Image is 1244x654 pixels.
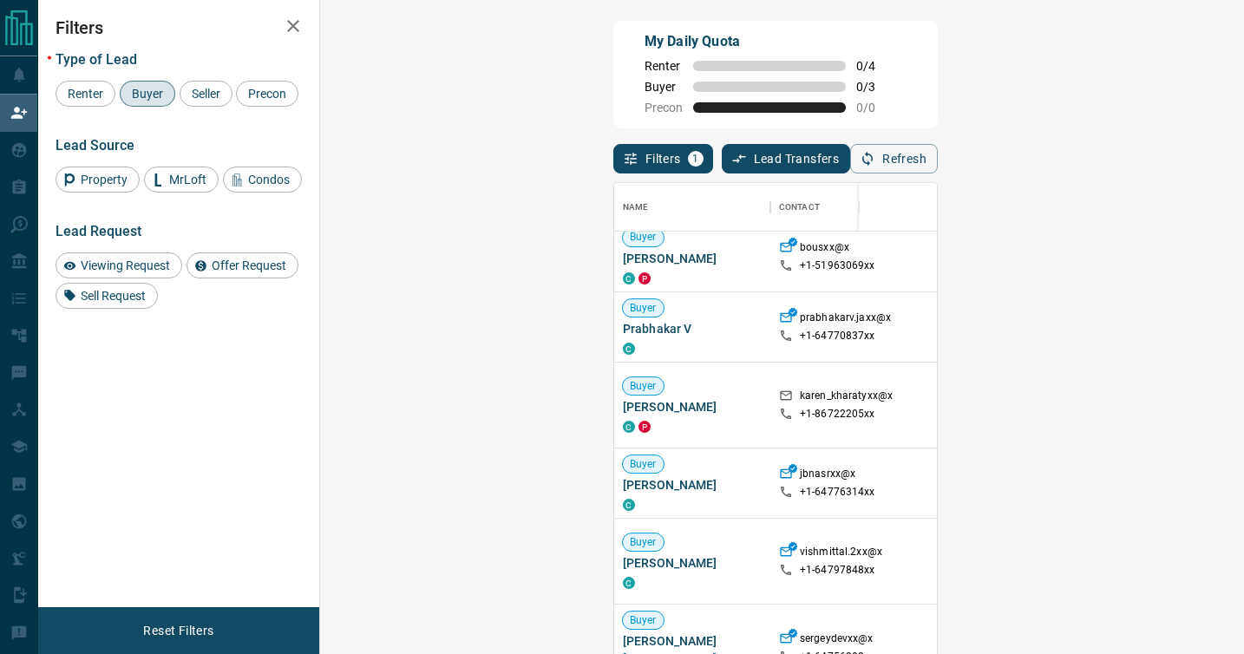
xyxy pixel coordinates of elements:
[800,311,891,329] p: prabhakarv.jaxx@x
[56,167,140,193] div: Property
[638,421,651,433] div: property.ca
[236,81,298,107] div: Precon
[623,343,635,355] div: condos.ca
[120,81,175,107] div: Buyer
[56,283,158,309] div: Sell Request
[623,301,664,316] span: Buyer
[613,144,713,173] button: Filters1
[800,240,849,258] p: bousxx@x
[800,545,882,563] p: vishmittal.2xx@x
[56,81,115,107] div: Renter
[645,80,683,94] span: Buyer
[75,289,152,303] span: Sell Request
[800,563,875,578] p: +1- 64797848xx
[800,407,875,422] p: +1- 86722205xx
[856,80,894,94] span: 0 / 3
[623,457,664,472] span: Buyer
[623,250,762,267] span: [PERSON_NAME]
[62,87,109,101] span: Renter
[779,183,820,232] div: Contact
[614,183,770,232] div: Name
[75,258,176,272] span: Viewing Request
[126,87,169,101] span: Buyer
[645,59,683,73] span: Renter
[623,476,762,494] span: [PERSON_NAME]
[623,398,762,415] span: [PERSON_NAME]
[800,467,855,485] p: jbnasrxx@x
[180,81,232,107] div: Seller
[56,51,137,68] span: Type of Lead
[623,421,635,433] div: condos.ca
[623,554,762,572] span: [PERSON_NAME]
[638,272,651,284] div: property.ca
[800,329,875,343] p: +1- 64770837xx
[623,183,649,232] div: Name
[690,153,702,165] span: 1
[56,17,302,38] h2: Filters
[770,183,909,232] div: Contact
[645,31,894,52] p: My Daily Quota
[623,577,635,589] div: condos.ca
[75,173,134,186] span: Property
[800,258,875,273] p: +1- 51963069xx
[186,87,226,101] span: Seller
[623,320,762,337] span: Prabhakar V
[163,173,213,186] span: MrLoft
[623,613,664,628] span: Buyer
[850,144,938,173] button: Refresh
[800,389,893,407] p: karen_kharatyxx@x
[722,144,851,173] button: Lead Transfers
[623,499,635,511] div: condos.ca
[856,59,894,73] span: 0 / 4
[187,252,298,278] div: Offer Request
[206,258,292,272] span: Offer Request
[56,252,182,278] div: Viewing Request
[144,167,219,193] div: MrLoft
[56,137,134,154] span: Lead Source
[242,173,296,186] span: Condos
[856,101,894,114] span: 0 / 0
[132,616,225,645] button: Reset Filters
[800,485,875,500] p: +1- 64776314xx
[623,231,664,245] span: Buyer
[645,101,683,114] span: Precon
[800,631,874,650] p: sergeydevxx@x
[623,535,664,550] span: Buyer
[623,379,664,394] span: Buyer
[223,167,302,193] div: Condos
[623,272,635,284] div: condos.ca
[56,223,141,239] span: Lead Request
[242,87,292,101] span: Precon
